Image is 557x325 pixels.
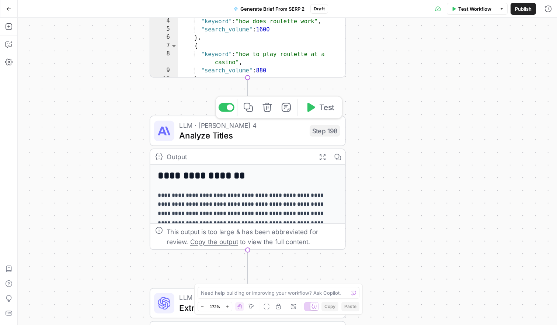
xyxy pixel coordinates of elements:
span: Paste [344,303,356,310]
button: Copy [321,302,338,311]
div: 6 [150,34,178,42]
span: Analyze Titles [179,129,304,141]
div: Step 198 [310,125,340,137]
g: Edge from step_198 to step_214 [246,250,250,287]
span: Test Workflow [458,5,491,13]
span: Draft [314,6,325,12]
span: Test [319,102,334,113]
button: Paste [341,302,359,311]
div: Output [167,152,311,162]
button: Test Workflow [447,3,496,15]
div: 9 [150,67,178,75]
div: 4 [150,17,178,25]
span: Copy [324,303,335,310]
span: Extract Titles [179,301,304,314]
div: 5 [150,25,178,34]
div: 7 [150,42,178,50]
span: LLM · [PERSON_NAME] 4 [179,120,304,130]
span: Generate Brief From SERP 2 [240,5,304,13]
span: 172% [210,304,220,309]
button: Generate Brief From SERP 2 [229,3,309,15]
button: Publish [511,3,536,15]
span: Publish [515,5,532,13]
span: LLM · GPT-4.1 [179,292,304,302]
button: Test [300,99,339,116]
span: Toggle code folding, rows 7 through 10 [170,42,177,50]
div: 10 [150,75,178,83]
div: 8 [150,50,178,67]
span: Copy the output [190,238,238,246]
div: This output is too large & has been abbreviated for review. to view the full content. [167,226,340,247]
